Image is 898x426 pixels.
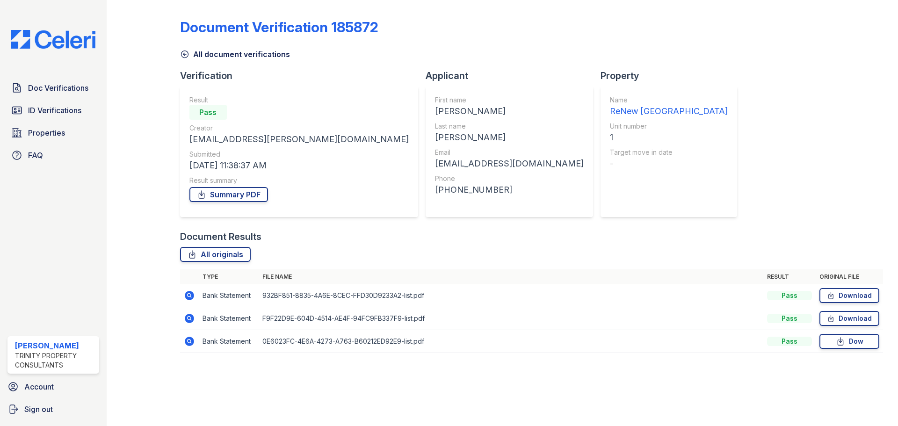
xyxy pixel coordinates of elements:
div: Submitted [189,150,409,159]
div: Creator [189,123,409,133]
div: Target move in date [610,148,728,157]
div: [EMAIL_ADDRESS][DOMAIN_NAME] [435,157,584,170]
a: Account [4,377,103,396]
a: Download [819,288,879,303]
div: First name [435,95,584,105]
div: Phone [435,174,584,183]
div: Verification [180,69,426,82]
a: ID Verifications [7,101,99,120]
img: CE_Logo_Blue-a8612792a0a2168367f1c8372b55b34899dd931a85d93a1a3d3e32e68fde9ad4.png [4,30,103,49]
a: Summary PDF [189,187,268,202]
div: Document Results [180,230,261,243]
a: All document verifications [180,49,290,60]
span: FAQ [28,150,43,161]
td: 0E6023FC-4E6A-4273-A763-B60212ED92E9-list.pdf [259,330,763,353]
div: Email [435,148,584,157]
div: [DATE] 11:38:37 AM [189,159,409,172]
div: Name [610,95,728,105]
a: Name ReNew [GEOGRAPHIC_DATA] [610,95,728,118]
a: Dow [819,334,879,349]
div: Last name [435,122,584,131]
div: Pass [767,291,812,300]
a: Doc Verifications [7,79,99,97]
div: Property [601,69,745,82]
td: Bank Statement [199,330,259,353]
div: Pass [189,105,227,120]
td: Bank Statement [199,284,259,307]
span: Doc Verifications [28,82,88,94]
div: Applicant [426,69,601,82]
span: Account [24,381,54,392]
div: ReNew [GEOGRAPHIC_DATA] [610,105,728,118]
td: Bank Statement [199,307,259,330]
a: Download [819,311,879,326]
div: - [610,157,728,170]
span: ID Verifications [28,105,81,116]
td: F9F22D9E-604D-4514-AE4F-94FC9FB337F9-list.pdf [259,307,763,330]
th: Type [199,269,259,284]
div: Document Verification 185872 [180,19,378,36]
a: Sign out [4,400,103,419]
span: Sign out [24,404,53,415]
td: 932BF851-8835-4A6E-8CEC-FFD30D9233A2-list.pdf [259,284,763,307]
div: Pass [767,337,812,346]
th: Result [763,269,816,284]
th: File name [259,269,763,284]
th: Original file [816,269,883,284]
div: 1 [610,131,728,144]
div: [PHONE_NUMBER] [435,183,584,196]
div: Unit number [610,122,728,131]
a: Properties [7,123,99,142]
div: [PERSON_NAME] [15,340,95,351]
div: Trinity Property Consultants [15,351,95,370]
a: All originals [180,247,251,262]
div: Result summary [189,176,409,185]
a: FAQ [7,146,99,165]
div: [EMAIL_ADDRESS][PERSON_NAME][DOMAIN_NAME] [189,133,409,146]
div: [PERSON_NAME] [435,131,584,144]
div: Pass [767,314,812,323]
div: [PERSON_NAME] [435,105,584,118]
div: Result [189,95,409,105]
span: Properties [28,127,65,138]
